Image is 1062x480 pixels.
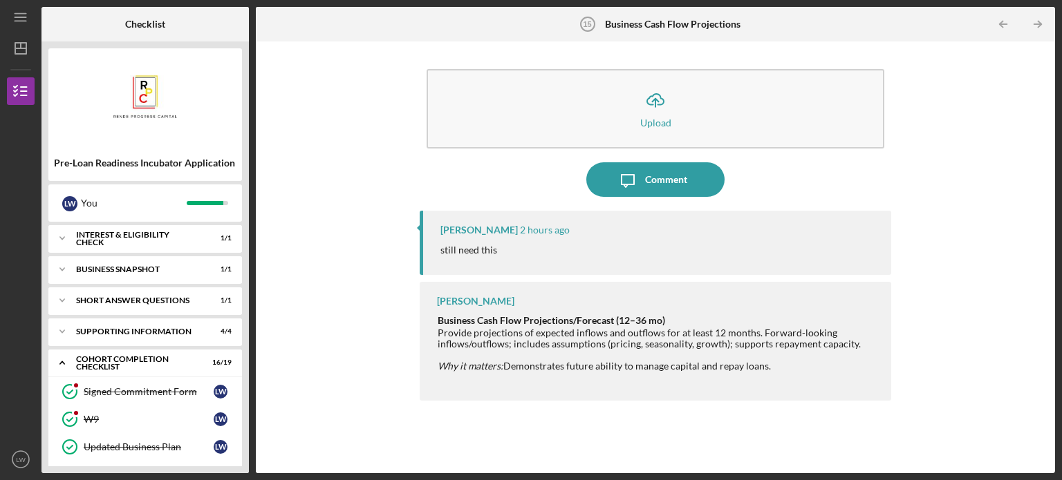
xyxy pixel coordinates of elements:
text: LW [16,456,26,463]
div: Pre-Loan Readiness Incubator Application [54,157,236,169]
div: Upload [640,117,671,128]
div: L W [62,196,77,211]
div: Comment [645,162,687,197]
div: 16 / 19 [207,358,232,367]
div: 1 / 1 [207,234,232,242]
button: Comment [586,162,725,197]
div: You [81,191,187,215]
div: L W [214,385,227,399]
button: Upload [427,69,884,148]
div: Cohort Completion Checklist [76,355,197,371]
div: W9 [84,414,214,425]
div: 1 / 1 [207,265,232,273]
button: LW [7,445,35,473]
div: L W [214,440,227,454]
b: Business Cash Flow Projections [605,19,740,30]
div: Signed Commitment Form [84,386,214,397]
em: Why it matters: [438,360,503,372]
div: L W [214,412,227,426]
div: Demonstrates future ability to manage capital and repay loans. [438,349,877,372]
p: still need this [440,242,497,258]
div: [PERSON_NAME] [440,224,518,236]
div: Business Snapshot [76,265,197,273]
img: Product logo [48,55,242,138]
div: Supporting Information [76,327,197,336]
strong: Business Cash Flow Projections/Forecast (12–36 mo) [438,314,665,326]
b: Checklist [125,19,165,30]
tspan: 15 [583,20,591,28]
div: 1 / 1 [207,296,232,305]
time: 2025-10-07 20:02 [520,224,570,236]
div: Updated Business Plan [84,441,214,452]
a: Signed Commitment FormLW [55,378,235,405]
div: Short Answer Questions [76,296,197,305]
a: Updated Business PlanLW [55,433,235,461]
div: 4 / 4 [207,327,232,336]
div: Interest & Eligibility Check [76,231,197,247]
div: [PERSON_NAME] [437,296,514,307]
a: W9LW [55,405,235,433]
div: Provide projections of expected inflows and outflows for at least 12 months. Forward-looking infl... [438,327,877,349]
